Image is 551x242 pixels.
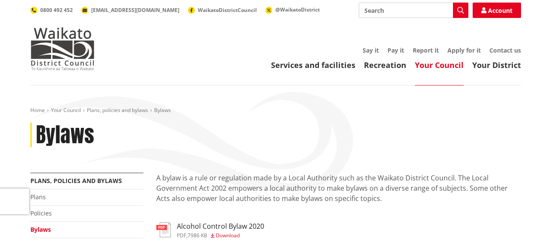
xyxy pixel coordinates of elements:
a: Your Council [51,106,81,114]
a: Home [30,106,45,114]
a: Plans, policies and bylaws [87,106,148,114]
a: Recreation [364,60,406,70]
a: Services and facilities [271,60,355,70]
a: Apply for it [447,46,481,54]
span: 7986 KB [188,232,207,239]
a: Report it [413,46,439,54]
a: Say it [363,46,379,54]
span: @WaikatoDistrict [275,6,320,13]
a: Alcohol Control Bylaw 2020 pdf,7986 KB Download [156,222,264,238]
div: , [177,233,264,238]
a: Pay it [387,46,404,54]
a: Your Council [415,60,464,70]
a: Account [473,3,521,18]
img: document-pdf.svg [156,222,171,237]
span: 0800 492 452 [40,6,73,14]
a: [EMAIL_ADDRESS][DOMAIN_NAME] [81,6,179,14]
input: Search input [359,3,468,18]
span: Download [216,232,240,239]
nav: breadcrumb [30,107,521,114]
a: @WaikatoDistrict [265,6,320,13]
p: A bylaw is a rule or regulation made by a Local Authority such as the Waikato District Council. T... [156,173,521,214]
span: Bylaws [154,106,171,114]
h1: Bylaws [36,123,94,148]
a: 0800 492 452 [30,6,73,14]
img: Waikato District Council - Te Kaunihera aa Takiwaa o Waikato [30,27,95,70]
a: Plans [30,193,46,201]
a: Contact us [489,46,521,54]
a: WaikatoDistrictCouncil [188,6,257,14]
a: Plans, policies and bylaws [30,177,122,185]
h3: Alcohol Control Bylaw 2020 [177,222,264,230]
span: pdf [177,232,186,239]
a: Your District [472,60,521,70]
a: Policies [30,209,52,217]
span: WaikatoDistrictCouncil [198,6,257,14]
span: [EMAIL_ADDRESS][DOMAIN_NAME] [91,6,179,14]
a: Bylaws [30,225,51,233]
